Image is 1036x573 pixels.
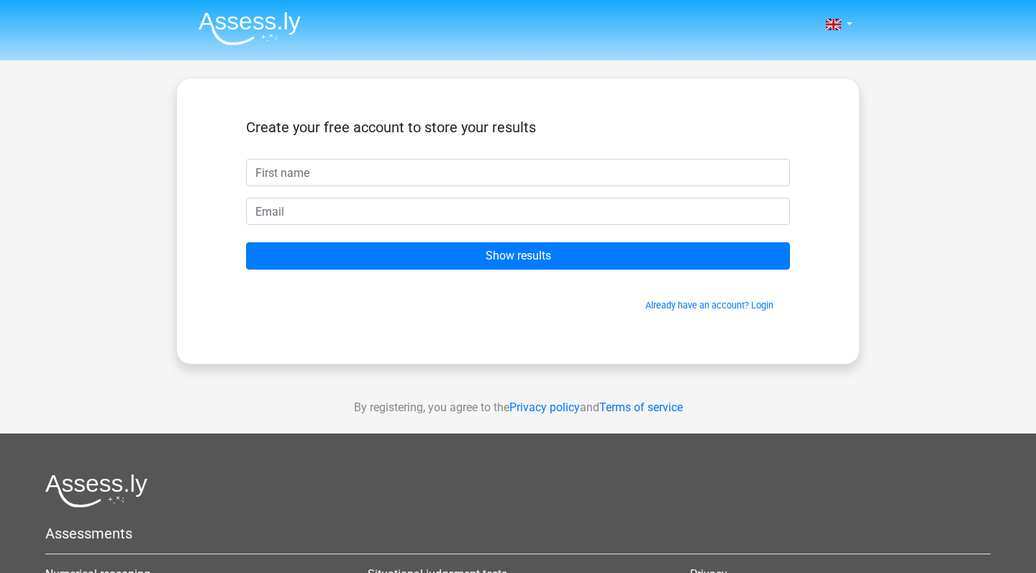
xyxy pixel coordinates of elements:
h5: Assessments [45,525,991,542]
h5: Create your free account to store your results [246,119,790,136]
input: Show results [246,242,790,270]
input: First name [246,159,790,186]
img: Assessly [199,12,301,45]
img: Assessly logo [45,474,147,508]
input: Email [246,198,790,225]
a: Already have an account? Login [645,300,773,311]
a: Privacy policy [509,400,580,414]
a: Terms of service [599,400,683,414]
